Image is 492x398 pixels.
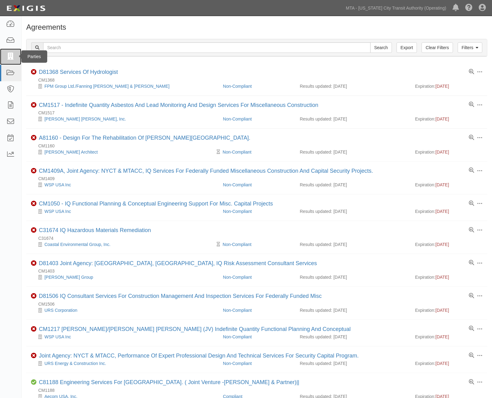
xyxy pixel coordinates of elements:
[31,307,219,313] div: URS Corporation
[39,69,118,75] a: D81368 Services Of Hydrologist
[31,116,219,122] div: Parsons Brinckerhoff, Inc.
[44,150,98,155] a: [PERSON_NAME] Architect
[469,135,474,141] a: View results summary
[44,84,169,89] a: FPM Group Ltd./Fanning [PERSON_NAME] & [PERSON_NAME]
[39,135,250,142] div: A81160 - Design For The Rehabilitation Of Myrtle-wyckoff Station Complex.
[415,334,483,340] div: Expiration:
[300,116,406,122] div: Results updated: [DATE]
[39,227,151,233] a: C31674 IQ Hazardous Materials Remediation
[31,168,36,174] i: Non-Compliant
[44,275,93,280] a: [PERSON_NAME] Group
[223,275,252,280] a: Non-Compliant
[39,293,322,299] a: D81506 IQ Consultant Services For Construction Management And Inspection Services For Federally F...
[44,334,71,339] a: WSP USA Inc
[31,387,487,393] div: CM1188
[44,361,106,366] a: URS Energy & Construction Inc.
[31,301,487,307] div: CM1506
[39,379,299,385] a: C81188 Engineering Services For [GEOGRAPHIC_DATA]. ( Joint Venture -[PERSON_NAME] & Partner)||
[31,135,36,141] i: Non-Compliant
[26,23,487,31] h1: Agreements
[31,326,36,332] i: Non-Compliant
[31,69,36,75] i: Non-Compliant
[415,116,483,122] div: Expiration:
[31,268,487,274] div: CM1403
[436,275,449,280] span: [DATE]
[5,3,47,14] img: logo-5460c22ac91f19d4615b14bd174203de0afe785f0fc80cf4dbbc73dc1793850b.png
[39,260,317,266] a: D81403 Joint Agency: [GEOGRAPHIC_DATA], [GEOGRAPHIC_DATA], IQ Risk Assessment Consultant Services
[31,182,219,188] div: WSP USA Inc
[300,149,406,155] div: Results updated: [DATE]
[300,360,406,366] div: Results updated: [DATE]
[31,227,36,233] i: Non-Compliant
[436,182,449,187] span: [DATE]
[223,182,252,187] a: Non-Compliant
[300,182,406,188] div: Results updated: [DATE]
[465,4,473,12] i: Help Center - Complianz
[31,102,36,108] i: Non-Compliant
[436,150,449,155] span: [DATE]
[469,293,474,299] a: View results summary
[436,84,449,89] span: [DATE]
[31,241,219,248] div: Coastal Environmental Group, Inc.
[436,308,449,313] span: [DATE]
[44,242,110,247] a: Coastal Environmental Group, Inc.
[469,379,474,385] a: View results summary
[422,42,453,53] a: Clear Filters
[39,353,359,359] a: Joint Agency: NYCT & MTACC, Performance Of Expert Professional Design And Technical Services For ...
[300,241,406,248] div: Results updated: [DATE]
[39,326,351,333] div: CM1217 Richard Dattner/Parsons Brinckerhoff (JV) Indefinite Quantity Functional Planning And Conc...
[343,2,449,14] a: MTA - [US_STATE] City Transit Authority (Operating)
[31,334,219,340] div: WSP USA Inc
[436,334,449,339] span: [DATE]
[39,201,273,207] a: CM1050 - IQ Functional Planning & Conceptual Engineering Support For Misc. Capital Projects
[43,42,371,53] input: Search
[436,242,449,247] span: [DATE]
[415,83,483,89] div: Expiration:
[415,307,483,313] div: Expiration:
[223,334,252,339] a: Non-Compliant
[223,361,252,366] a: Non-Compliant
[436,116,449,121] span: [DATE]
[415,149,483,155] div: Expiration:
[436,209,449,214] span: [DATE]
[21,50,47,63] div: Parties
[39,260,317,267] div: D81403 Joint Agency: NYCT, MNRR, IQ Risk Assessment Consultant Services
[415,182,483,188] div: Expiration:
[44,182,71,187] a: WSP USA Inc
[39,102,318,109] div: CM1517 - Indefinite Quantity Asbestos And Lead Monitoring And Design Services For Miscellaneous C...
[44,209,71,214] a: WSP USA Inc
[223,308,252,313] a: Non-Compliant
[31,201,36,206] i: Non-Compliant
[39,326,351,332] a: CM1217 [PERSON_NAME]/[PERSON_NAME] [PERSON_NAME] (JV) Indefinite Quantity Functional Planning And...
[44,116,126,121] a: [PERSON_NAME] [PERSON_NAME], Inc.
[39,379,299,386] div: C81188 Engineering Services For The Second Avenue Subway Manhattan. ( Joint Venture -ove Arup & P...
[39,102,318,108] a: CM1517 - Indefinite Quantity Asbestos And Lead Monitoring And Design Services For Miscellaneous C...
[300,307,406,313] div: Results updated: [DATE]
[31,83,219,89] div: FPM Group Ltd./Fanning Phillips & Molnar
[217,150,220,154] i: Pending Review
[39,168,373,174] a: CM1409A, Joint Agency: NYCT & MTACC, IQ Services For Federally Funded Miscellaneous Construction ...
[39,227,151,234] div: C31674 IQ Hazardous Materials Remediation
[469,168,474,173] a: View results summary
[44,308,77,313] a: URS Corporation
[300,274,406,280] div: Results updated: [DATE]
[31,353,36,358] i: Non-Compliant
[300,83,406,89] div: Results updated: [DATE]
[39,135,250,141] a: A81160 - Design For The Rehabilitation Of [PERSON_NAME][GEOGRAPHIC_DATA].
[469,201,474,206] a: View results summary
[223,116,252,121] a: Non-Compliant
[31,149,219,155] div: Richard Dattner Architect
[469,102,474,108] a: View results summary
[469,227,474,233] a: View results summary
[31,143,487,149] div: CM1160
[300,208,406,214] div: Results updated: [DATE]
[370,42,392,53] input: Search
[31,208,219,214] div: WSP USA Inc
[217,242,220,247] i: Pending Review
[300,334,406,340] div: Results updated: [DATE]
[397,42,417,53] a: Export
[31,274,219,280] div: Louis Berger Group
[469,326,474,332] a: View results summary
[415,241,483,248] div: Expiration:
